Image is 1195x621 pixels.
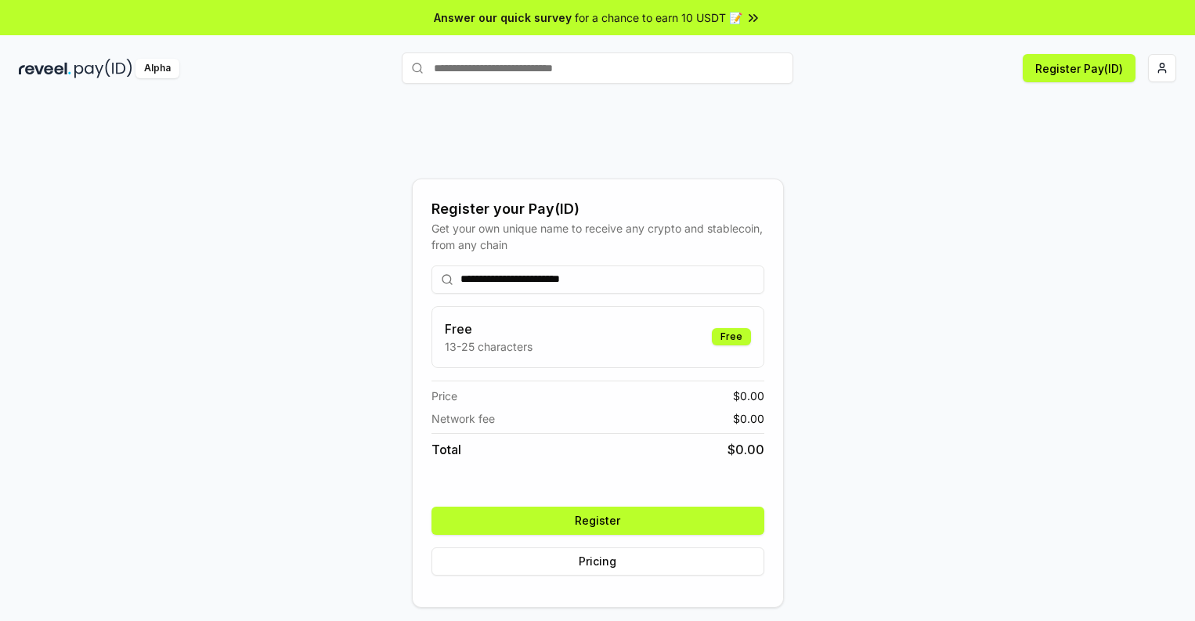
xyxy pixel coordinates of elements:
[434,9,572,26] span: Answer our quick survey
[431,440,461,459] span: Total
[445,338,533,355] p: 13-25 characters
[733,388,764,404] span: $ 0.00
[431,547,764,576] button: Pricing
[712,328,751,345] div: Free
[431,198,764,220] div: Register your Pay(ID)
[733,410,764,427] span: $ 0.00
[19,59,71,78] img: reveel_dark
[135,59,179,78] div: Alpha
[431,507,764,535] button: Register
[575,9,742,26] span: for a chance to earn 10 USDT 📝
[431,388,457,404] span: Price
[727,440,764,459] span: $ 0.00
[431,410,495,427] span: Network fee
[445,320,533,338] h3: Free
[74,59,132,78] img: pay_id
[431,220,764,253] div: Get your own unique name to receive any crypto and stablecoin, from any chain
[1023,54,1135,82] button: Register Pay(ID)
